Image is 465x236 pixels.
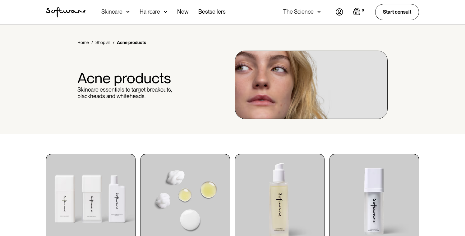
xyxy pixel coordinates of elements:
a: Start consult [375,4,419,20]
a: home [46,7,86,17]
div: Haircare [140,9,160,15]
a: Home [77,39,89,46]
img: arrow down [164,9,167,15]
div: Skincare [101,9,122,15]
div: 0 [361,8,365,13]
a: Shop all [95,39,110,46]
p: Skincare essentials to target breakouts, blackheads and whiteheads. [77,86,198,100]
img: arrow down [317,9,321,15]
div: Acne products [117,39,146,46]
div: / [91,39,93,46]
a: Open empty cart [353,8,365,16]
h1: Acne products [77,70,198,86]
div: The Science [283,9,314,15]
img: Software Logo [46,7,86,17]
img: arrow down [126,9,130,15]
div: / [113,39,114,46]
